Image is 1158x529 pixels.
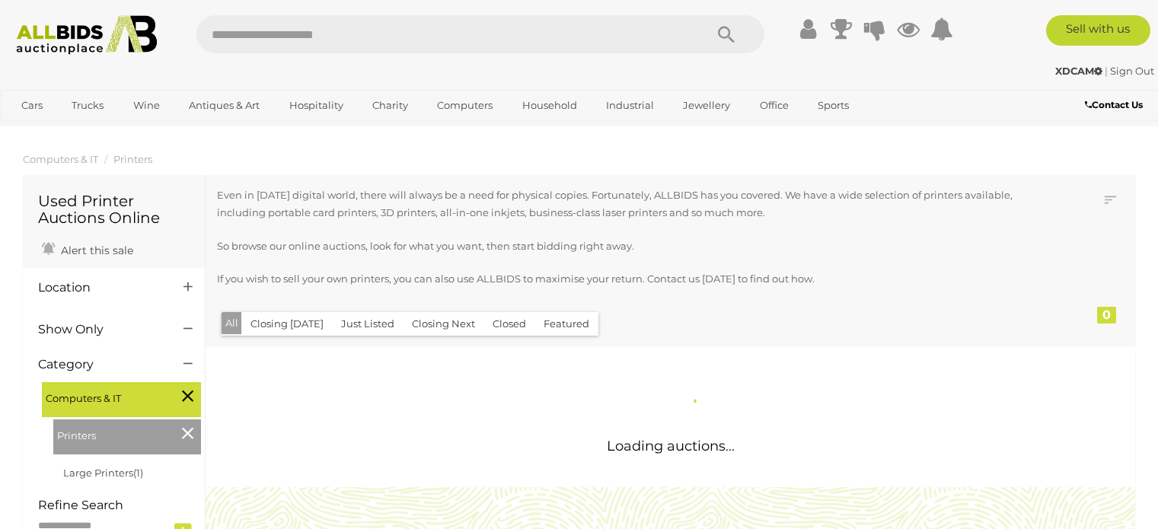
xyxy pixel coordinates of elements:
[38,323,161,336] h4: Show Only
[534,312,598,336] button: Featured
[62,93,113,118] a: Trucks
[750,93,799,118] a: Office
[332,312,404,336] button: Just Listed
[808,93,859,118] a: Sports
[483,312,535,336] button: Closed
[279,93,353,118] a: Hospitality
[512,93,587,118] a: Household
[1097,307,1116,323] div: 0
[222,312,242,334] button: All
[1110,65,1154,77] a: Sign Out
[38,499,201,512] h4: Refine Search
[427,93,502,118] a: Computers
[403,312,484,336] button: Closing Next
[217,270,1037,288] p: If you wish to sell your own printers, you can also use ALLBIDS to maximise your return. Contact ...
[46,386,160,407] span: Computers & IT
[673,93,740,118] a: Jewellery
[38,281,161,295] h4: Location
[123,93,170,118] a: Wine
[133,467,143,479] span: (1)
[11,118,139,143] a: [GEOGRAPHIC_DATA]
[57,423,171,445] span: Printers
[11,93,53,118] a: Cars
[607,438,735,454] span: Loading auctions...
[362,93,418,118] a: Charity
[38,193,190,226] h1: Used Printer Auctions Online
[23,153,98,165] a: Computers & IT
[57,244,133,257] span: Alert this sale
[596,93,664,118] a: Industrial
[217,237,1037,255] p: So browse our online auctions, look for what you want, then start bidding right away.
[63,467,143,479] a: Large Printers(1)
[179,93,270,118] a: Antiques & Art
[217,186,1037,222] p: Even in [DATE] digital world, there will always be a need for physical copies. Fortunately, ALLBI...
[38,358,161,371] h4: Category
[241,312,333,336] button: Closing [DATE]
[1055,65,1102,77] strong: XDCAM
[1046,15,1150,46] a: Sell with us
[1105,65,1108,77] span: |
[1085,99,1143,110] b: Contact Us
[8,15,165,55] img: Allbids.com.au
[1055,65,1105,77] a: XDCAM
[113,153,152,165] a: Printers
[38,237,137,260] a: Alert this sale
[1085,97,1147,113] a: Contact Us
[688,15,764,53] button: Search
